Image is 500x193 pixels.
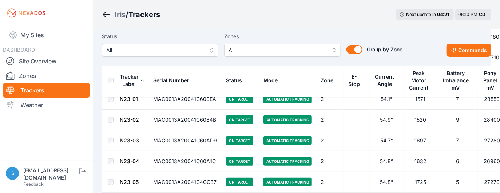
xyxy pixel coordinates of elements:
[120,68,144,93] button: Tracker Label
[120,73,139,88] div: Tracker Label
[115,9,126,20] a: Iris
[3,98,90,112] a: Weather
[3,26,90,44] a: My Sites
[406,12,436,17] span: Next update in
[106,46,204,55] span: All
[404,130,437,151] td: 1697
[3,54,90,68] a: Site Overview
[316,172,344,193] td: 2
[23,181,44,187] a: Feedback
[3,83,90,98] a: Trackers
[6,167,19,180] img: iswagart@prim.com
[120,179,139,185] a: N23-05
[263,136,312,145] span: Automatic Tracking
[3,68,90,83] a: Zones
[149,130,222,151] td: MAC0013A20041C60AD9
[374,73,395,88] div: Current Angle
[226,136,253,145] span: On Target
[263,157,312,166] span: Automatic Tracking
[404,89,437,110] td: 1571
[374,68,399,93] button: Current Angle
[102,44,218,57] button: All
[316,151,344,172] td: 2
[263,95,312,103] span: Automatic Tracking
[120,96,138,102] a: N23-01
[226,95,253,103] span: On Target
[263,178,312,186] span: Automatic Tracking
[370,110,404,130] td: 54.9°
[224,32,341,41] label: Zones
[370,89,404,110] td: 54.1°
[479,12,488,17] span: CDT
[321,77,333,84] div: Zone
[120,158,139,164] a: N23-04
[149,172,222,193] td: MAC0013A20041C4CC37
[102,32,218,41] label: Status
[120,137,139,143] a: N23-03
[442,70,470,91] div: Battery Imbalance mV
[442,64,473,96] button: Battery Imbalance mV
[120,117,139,123] a: N23-02
[149,151,222,172] td: MAC0013A20041C60A1C
[437,151,478,172] td: 6
[348,68,365,93] button: E-Stop
[3,47,35,53] span: DASHBOARD
[348,73,361,88] div: E-Stop
[263,72,283,89] button: Mode
[482,70,499,91] div: Pony Panel mV
[316,89,344,110] td: 2
[229,46,326,55] span: All
[263,115,312,124] span: Automatic Tracking
[404,151,437,172] td: 1632
[226,178,253,186] span: On Target
[128,9,160,20] h3: Trackers
[153,72,195,89] button: Serial Number
[408,70,430,91] div: Peak Motor Current
[437,130,478,151] td: 7
[149,89,222,110] td: MAC0013A20041C600EA
[367,46,402,52] span: Group by Zone
[458,12,477,17] span: 06:10 PM
[437,172,478,193] td: 5
[226,115,253,124] span: On Target
[316,130,344,151] td: 2
[408,64,433,96] button: Peak Motor Current
[447,44,491,57] button: Commands
[224,44,341,57] button: All
[437,89,478,110] td: 7
[370,130,404,151] td: 54.7°
[23,167,78,181] div: [EMAIL_ADDRESS][DOMAIN_NAME]
[6,7,47,19] img: Nevados
[226,157,253,166] span: On Target
[149,110,222,130] td: MAC0013A20041C6084B
[316,110,344,130] td: 2
[370,151,404,172] td: 54.8°
[370,172,404,193] td: 54.8°
[437,12,450,17] div: 04 : 21
[404,172,437,193] td: 1725
[226,77,242,84] div: Status
[404,110,437,130] td: 1520
[437,110,478,130] td: 9
[321,72,339,89] button: Zone
[153,77,189,84] div: Serial Number
[126,9,128,20] span: /
[263,77,278,84] div: Mode
[102,5,160,24] nav: Breadcrumb
[226,72,248,89] button: Status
